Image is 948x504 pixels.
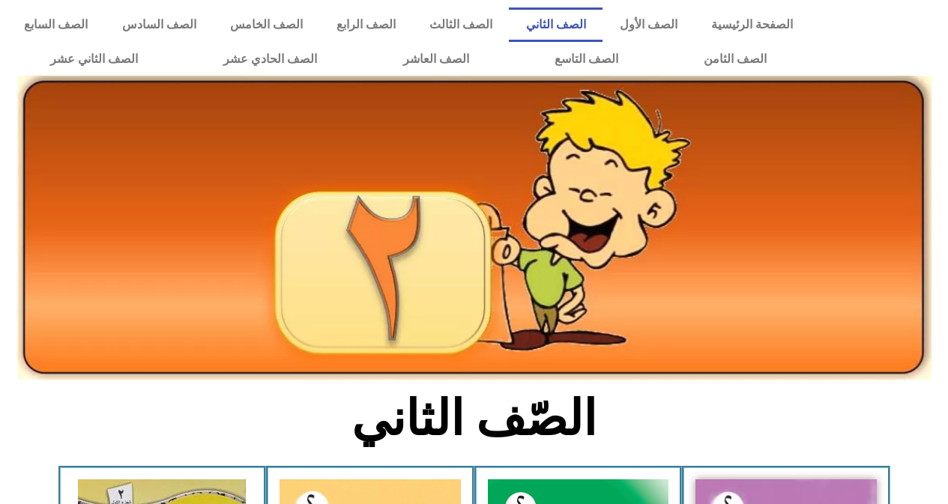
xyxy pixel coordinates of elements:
[509,7,603,42] a: الصف الثاني
[694,7,809,42] a: الصفحة الرئيسية
[360,42,512,76] a: الصف العاشر
[412,7,509,42] a: الصف الثالث
[661,42,809,76] a: الصف الثامن
[319,7,412,42] a: الصف الرابع
[181,42,360,76] a: الصف الحادي عشر
[105,7,213,42] a: الصف السادس
[603,7,694,42] a: الصف الأول
[7,42,181,76] a: الصف الثاني عشر
[7,7,105,42] a: الصف السابع
[213,7,319,42] a: الصف الخامس
[512,42,661,76] a: الصف التاسع
[226,389,722,448] h2: الصّف الثاني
